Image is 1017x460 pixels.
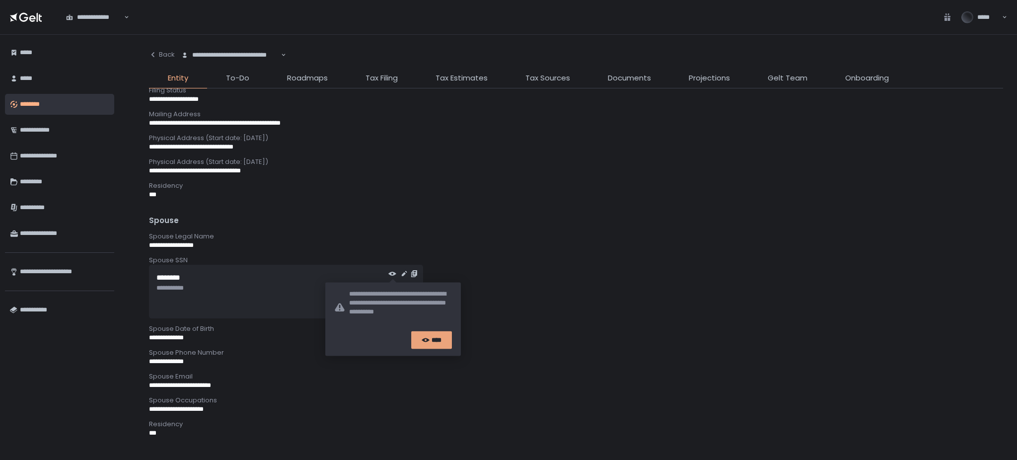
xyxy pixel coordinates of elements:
span: Roadmaps [287,73,328,84]
div: Mailing Address [149,110,1003,119]
span: Onboarding [845,73,889,84]
div: Search for option [175,45,286,66]
span: Projections [689,73,730,84]
span: Tax Sources [525,73,570,84]
span: Gelt Team [768,73,807,84]
div: Spouse Occupations [149,396,1003,405]
div: Physical Address (Start date: [DATE]) [149,157,1003,166]
span: Tax Filing [365,73,398,84]
span: Documents [608,73,651,84]
span: Tax Estimates [436,73,488,84]
div: Spouse Legal Name [149,232,1003,241]
div: Residency [149,181,1003,190]
div: Spouse Email [149,372,1003,381]
div: Back [149,50,175,59]
span: Entity [168,73,188,84]
div: Residency [149,420,1003,429]
div: Spouse SSN [149,256,1003,265]
div: Search for option [60,6,129,27]
div: Physical Address (Start date: [DATE]) [149,134,1003,143]
button: Back [149,45,175,65]
div: Spouse Phone Number [149,348,1003,357]
div: Spouse [149,215,1003,227]
span: To-Do [226,73,249,84]
div: Filing Status [149,86,1003,95]
div: Spouse Date of Birth [149,324,1003,333]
